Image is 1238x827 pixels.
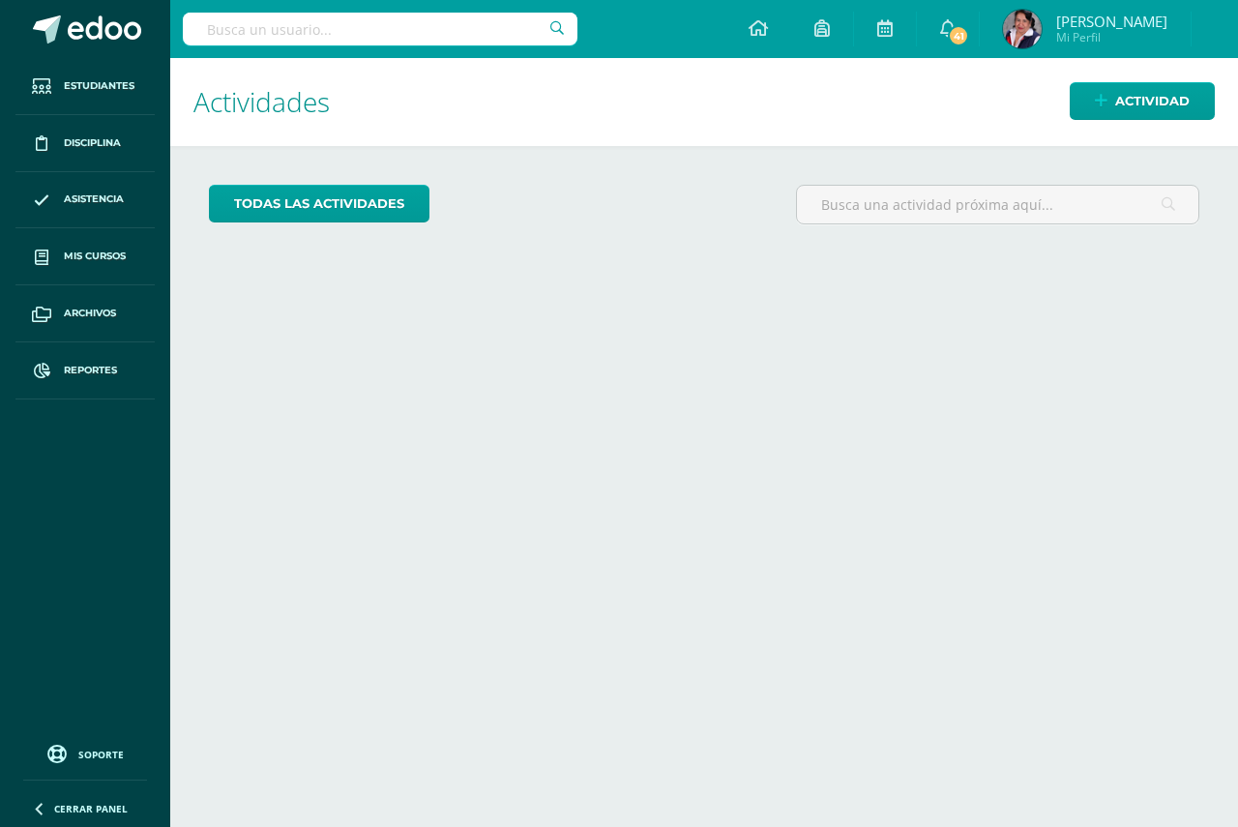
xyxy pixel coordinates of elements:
[78,748,124,761] span: Soporte
[64,249,126,264] span: Mis cursos
[1056,12,1167,31] span: [PERSON_NAME]
[15,285,155,342] a: Archivos
[64,363,117,378] span: Reportes
[23,740,147,766] a: Soporte
[948,25,969,46] span: 41
[15,115,155,172] a: Disciplina
[183,13,577,45] input: Busca un usuario...
[797,186,1198,223] input: Busca una actividad próxima aquí...
[15,172,155,229] a: Asistencia
[64,306,116,321] span: Archivos
[1003,10,1042,48] img: 65c5eed485de5d265f87d8d7be17e195.png
[64,135,121,151] span: Disciplina
[54,802,128,815] span: Cerrar panel
[209,185,429,222] a: todas las Actividades
[1056,29,1167,45] span: Mi Perfil
[1115,83,1190,119] span: Actividad
[64,78,134,94] span: Estudiantes
[15,58,155,115] a: Estudiantes
[15,228,155,285] a: Mis cursos
[64,192,124,207] span: Asistencia
[1070,82,1215,120] a: Actividad
[193,58,1215,146] h1: Actividades
[15,342,155,399] a: Reportes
